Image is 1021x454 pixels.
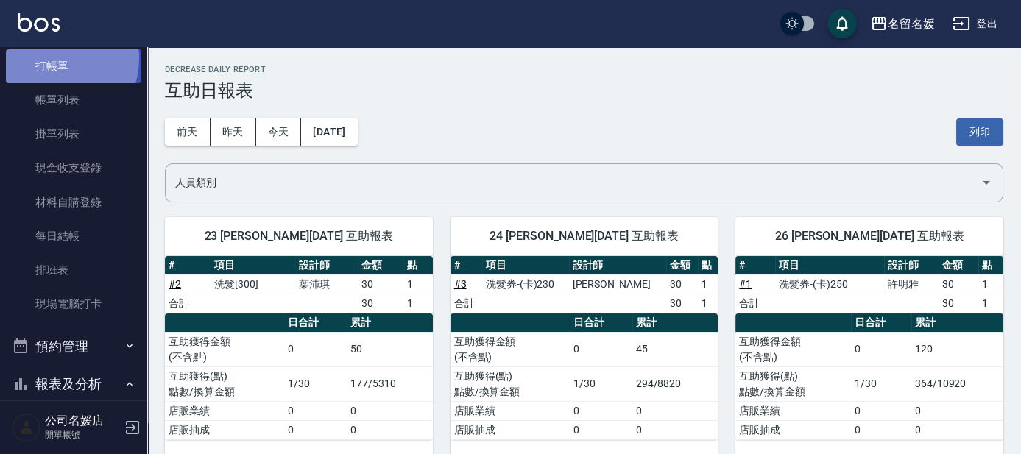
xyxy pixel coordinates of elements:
td: 合計 [451,294,482,313]
h3: 互助日報表 [165,80,1003,101]
td: [PERSON_NAME] [569,274,666,294]
h2: Decrease Daily Report [165,65,1003,74]
th: 點 [403,256,432,275]
td: 0 [570,332,632,366]
span: 24 [PERSON_NAME][DATE] 互助報表 [468,229,701,244]
td: 294/8820 [632,366,718,401]
table: a dense table [735,313,1003,440]
td: 50 [347,332,433,366]
td: 1/30 [284,366,347,401]
td: 1 [698,274,718,294]
td: 互助獲得(點) 點數/換算金額 [451,366,570,401]
button: 今天 [256,118,302,146]
p: 開單帳號 [45,428,120,441]
td: 店販業績 [451,401,570,420]
th: 設計師 [295,256,358,275]
button: 預約管理 [6,327,141,366]
button: 報表及分析 [6,365,141,403]
td: 店販抽成 [451,420,570,439]
a: 現金收支登錄 [6,151,141,185]
img: Person [12,413,41,442]
th: # [165,256,211,275]
td: 0 [632,401,718,420]
td: 30 [358,294,403,313]
td: 120 [911,332,1003,366]
th: 累計 [347,313,433,333]
span: 23 [PERSON_NAME][DATE] 互助報表 [183,229,415,244]
button: save [827,9,857,38]
td: 0 [851,401,911,420]
a: 帳單列表 [6,83,141,117]
table: a dense table [451,313,718,440]
th: 項目 [775,256,884,275]
a: 現場電腦打卡 [6,287,141,321]
td: 0 [570,401,632,420]
th: # [735,256,775,275]
table: a dense table [165,256,433,313]
img: Logo [18,13,60,32]
td: 0 [851,420,911,439]
th: 累計 [632,313,718,333]
table: a dense table [735,256,1003,313]
button: 前天 [165,118,211,146]
a: 排班表 [6,253,141,287]
td: 許明雅 [884,274,939,294]
th: 點 [698,256,718,275]
td: 合計 [735,294,775,313]
td: 30 [939,294,978,313]
td: 互助獲得金額 (不含點) [451,332,570,366]
td: 30 [666,294,698,313]
th: 項目 [211,256,294,275]
th: 日合計 [284,313,347,333]
button: [DATE] [301,118,357,146]
th: 金額 [939,256,978,275]
td: 1 [978,274,1003,294]
td: 合計 [165,294,211,313]
td: 互助獲得(點) 點數/換算金額 [165,366,284,401]
td: 1 [403,274,432,294]
a: 打帳單 [6,49,141,83]
th: 日合計 [851,313,911,333]
a: 掛單列表 [6,117,141,151]
td: 0 [284,420,347,439]
td: 葉沛琪 [295,274,358,294]
td: 1 [978,294,1003,313]
th: 金額 [358,256,403,275]
td: 店販抽成 [165,420,284,439]
td: 洗髮券-(卡)230 [482,274,569,294]
td: 洗髮券-(卡)250 [775,274,884,294]
td: 0 [284,401,347,420]
td: 0 [851,332,911,366]
th: 點 [978,256,1003,275]
a: #1 [739,278,752,290]
a: 每日結帳 [6,219,141,253]
span: 26 [PERSON_NAME][DATE] 互助報表 [753,229,986,244]
td: 0 [911,401,1003,420]
th: 設計師 [569,256,666,275]
td: 互助獲得金額 (不含點) [165,332,284,366]
td: 洗髮[300] [211,274,294,294]
table: a dense table [165,313,433,440]
td: 30 [666,274,698,294]
th: 金額 [666,256,698,275]
td: 0 [632,420,718,439]
td: 店販抽成 [735,420,851,439]
th: 累計 [911,313,1003,333]
button: Open [975,171,998,194]
td: 45 [632,332,718,366]
a: 材料自購登錄 [6,185,141,219]
input: 人員名稱 [172,170,975,196]
button: 登出 [947,10,1003,38]
th: 設計師 [884,256,939,275]
button: 昨天 [211,118,256,146]
td: 店販業績 [735,401,851,420]
button: 列印 [956,118,1003,146]
a: #3 [454,278,467,290]
td: 0 [347,420,433,439]
td: 0 [284,332,347,366]
td: 店販業績 [165,401,284,420]
td: 1/30 [851,366,911,401]
td: 1 [403,294,432,313]
td: 1/30 [570,366,632,401]
td: 互助獲得金額 (不含點) [735,332,851,366]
